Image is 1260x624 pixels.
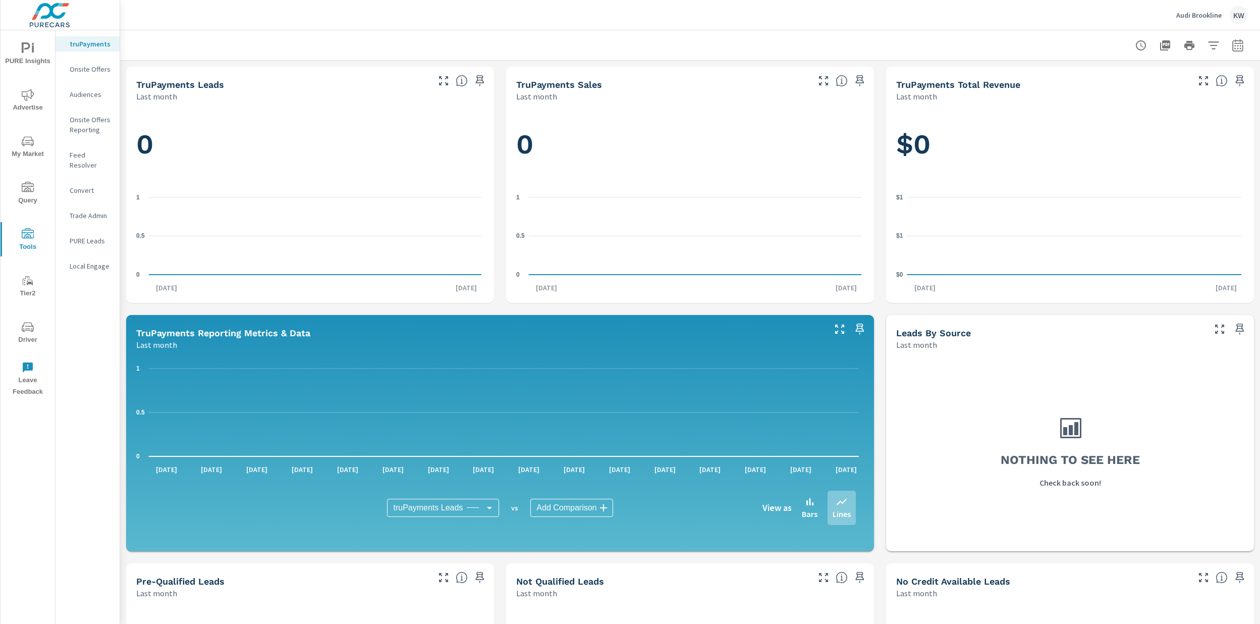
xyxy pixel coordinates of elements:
p: Convert [70,185,112,195]
h5: Pre-Qualified Leads [136,576,225,587]
p: [DATE] [239,464,275,475]
p: [DATE] [149,464,184,475]
span: Save this to your personalized report [1232,73,1248,89]
p: [DATE] [149,283,184,293]
p: Check back soon! [1039,477,1101,489]
text: 1 [136,194,140,201]
text: 0 [516,271,520,278]
text: $0 [896,271,903,278]
span: Tier2 [4,275,52,299]
span: Save this to your personalized report [852,73,868,89]
div: Convert [56,183,120,198]
p: Last month [516,587,557,599]
span: truPayments Leads [393,503,463,513]
p: [DATE] [330,464,365,475]
h5: truPayments Reporting Metrics & Data [136,328,310,338]
button: Make Fullscreen [815,569,832,586]
span: PURE Insights [4,42,52,67]
button: Print Report [1179,35,1199,56]
p: Audiences [70,89,112,99]
div: Audiences [56,87,120,102]
p: PURE Leads [70,236,112,246]
div: Local Engage [56,258,120,274]
button: Make Fullscreen [1212,321,1228,337]
p: [DATE] [829,464,864,475]
span: A lead that has been submitted but has not gone through the credit application process. [1216,571,1228,584]
div: PURE Leads [56,233,120,248]
p: Local Engage [70,261,112,271]
p: Lines [833,508,851,520]
p: [DATE] [375,464,411,475]
button: Apply Filters [1203,35,1224,56]
p: Last month [896,339,937,351]
text: $1 [896,194,903,201]
button: Make Fullscreen [1195,569,1212,586]
div: Feed Resolver [56,147,120,173]
p: Trade Admin [70,211,112,221]
p: Feed Resolver [70,150,112,170]
span: Driver [4,321,52,346]
h5: No Credit Available Leads [896,576,1010,587]
text: 1 [136,365,140,372]
h3: Nothing to see here [1001,451,1140,469]
div: truPayments Leads [387,499,499,517]
button: Make Fullscreen [832,321,848,337]
div: truPayments [56,36,120,51]
h5: truPayments Leads [136,79,224,90]
h6: View as [762,503,792,513]
button: Make Fullscreen [435,73,452,89]
div: KW [1230,6,1248,24]
p: [DATE] [907,283,943,293]
h5: truPayments Total Revenue [896,79,1020,90]
button: Select Date Range [1228,35,1248,56]
p: [DATE] [1209,283,1244,293]
div: Trade Admin [56,208,120,223]
text: 0.5 [136,232,145,239]
text: $1 [896,232,903,239]
span: Save this to your personalized report [852,569,868,586]
button: Make Fullscreen [1195,73,1212,89]
p: Onsite Offers Reporting [70,115,112,135]
span: Save this to your personalized report [1232,569,1248,586]
p: [DATE] [829,283,864,293]
span: Total revenue from sales matched to a truPayments lead. [Source: This data is sourced from the de... [1216,75,1228,87]
p: Last month [896,90,937,102]
p: [DATE] [466,464,501,475]
p: Last month [896,587,937,599]
span: Save this to your personalized report [472,73,488,89]
p: Bars [802,508,817,520]
p: [DATE] [194,464,229,475]
p: Audi Brookline [1176,11,1222,20]
button: Make Fullscreen [815,73,832,89]
text: 1 [516,194,520,201]
p: Last month [136,339,177,351]
span: Leave Feedback [4,361,52,398]
p: [DATE] [511,464,546,475]
span: Save this to your personalized report [852,321,868,337]
div: Onsite Offers Reporting [56,112,120,137]
button: Make Fullscreen [435,569,452,586]
h1: $0 [896,127,1244,162]
p: [DATE] [285,464,320,475]
p: [DATE] [557,464,592,475]
div: Add Comparison [530,499,613,517]
p: vs [499,503,530,512]
p: [DATE] [529,283,564,293]
h5: truPayments Sales [516,79,602,90]
span: The number of truPayments leads. [456,75,468,87]
p: Last month [136,90,177,102]
p: [DATE] [692,464,728,475]
h1: 0 [516,127,864,162]
span: Advertise [4,89,52,114]
h1: 0 [136,127,484,162]
span: My Market [4,135,52,160]
p: [DATE] [449,283,484,293]
span: Add Comparison [536,503,596,513]
text: 0.5 [516,232,525,239]
h5: Leads By Source [896,328,971,338]
span: Save this to your personalized report [1232,321,1248,337]
p: [DATE] [738,464,773,475]
span: A basic review has been done and has not approved the credit worthiness of the lead by the config... [836,571,848,584]
p: [DATE] [421,464,456,475]
span: A basic review has been done and approved the credit worthiness of the lead by the configured cre... [456,571,468,584]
